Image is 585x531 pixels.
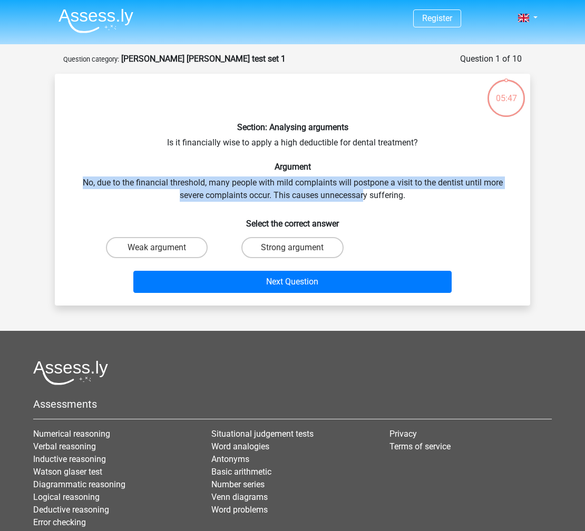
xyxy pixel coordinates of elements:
a: Basic arithmetic [211,467,271,477]
a: Word analogies [211,441,269,451]
a: Privacy [389,429,417,439]
a: Verbal reasoning [33,441,96,451]
a: Numerical reasoning [33,429,110,439]
a: Terms of service [389,441,451,451]
a: Deductive reasoning [33,505,109,515]
label: Weak argument [106,237,208,258]
a: Register [422,13,452,23]
a: Word problems [211,505,268,515]
label: Strong argument [241,237,343,258]
a: Diagrammatic reasoning [33,479,125,489]
h6: Section: Analysing arguments [72,122,513,132]
h6: Select the correct answer [72,210,513,229]
a: Logical reasoning [33,492,100,502]
a: Watson glaser test [33,467,102,477]
small: Question category: [63,55,119,63]
div: Question 1 of 10 [460,53,522,65]
a: Number series [211,479,265,489]
div: Is it financially wise to apply a high deductible for dental treatment? No, due to the financial ... [59,82,526,297]
a: Inductive reasoning [33,454,106,464]
div: 05:47 [486,78,526,105]
a: Situational judgement tests [211,429,314,439]
button: Next Question [133,271,452,293]
strong: [PERSON_NAME] [PERSON_NAME] test set 1 [121,54,286,64]
a: Venn diagrams [211,492,268,502]
img: Assessly [58,8,133,33]
h6: Argument [72,162,513,172]
h5: Assessments [33,398,552,410]
a: Error checking [33,517,86,527]
a: Antonyms [211,454,249,464]
img: Assessly logo [33,360,108,385]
